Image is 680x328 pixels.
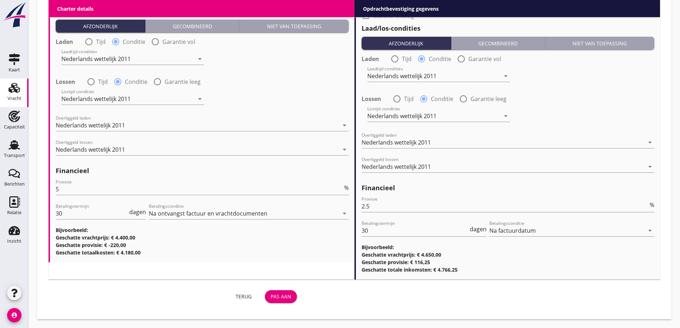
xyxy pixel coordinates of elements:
[242,22,346,30] div: Niet van toepassing
[196,55,204,63] i: arrow_drop_down
[362,55,379,62] strong: Laden
[402,55,412,62] label: Tijd
[373,2,482,9] label: Onder voorbehoud van voorgaande reis
[362,258,655,266] h3: Geschatte provisie: € 116,25
[56,234,349,241] h3: Geschatte vrachtprijs: € 4.400,00
[56,146,125,153] div: Nederlands wettelijk 2011
[362,139,431,146] div: Nederlands wettelijk 2011
[431,95,453,102] label: Conditie
[362,95,381,102] strong: Lossen
[404,95,414,102] label: Tijd
[362,225,469,236] input: Betalingstermijn
[470,95,507,102] label: Garantie leeg
[7,308,21,322] i: account_circle
[96,38,106,45] label: Tijd
[56,20,145,32] button: Afzonderlijk
[56,208,128,219] input: Betalingstermijn
[646,162,654,171] i: arrow_drop_down
[56,249,349,256] h3: Geschatte totaalkosten: € 4.180,00
[340,121,349,130] i: arrow_drop_down
[56,183,343,195] input: Provisie
[61,56,131,62] div: Nederlands wettelijk 2011
[362,37,451,50] button: Afzonderlijk
[196,95,204,103] i: arrow_drop_down
[233,293,253,300] div: Terug
[7,96,21,101] div: Vracht
[343,185,349,191] div: %
[4,153,25,158] div: Transport
[648,202,654,208] div: %
[646,226,654,235] i: arrow_drop_down
[340,145,349,154] i: arrow_drop_down
[228,290,259,303] button: Terug
[502,112,510,120] i: arrow_drop_down
[364,40,448,47] div: Afzonderlijk
[367,113,437,119] div: Nederlands wettelijk 2011
[56,122,125,128] div: Nederlands wettelijk 2011
[149,210,267,217] div: Na ontvangst factuur en vrachtdocumenten
[545,37,654,50] button: Niet van toepassing
[4,182,25,186] div: Berichten
[362,201,649,212] input: Provisie
[548,40,651,47] div: Niet van toepassing
[162,38,195,45] label: Garantie vol
[61,96,131,102] div: Nederlands wettelijk 2011
[454,40,542,47] div: Gecombineerd
[7,210,21,215] div: Relatie
[451,37,545,50] button: Gecombineerd
[59,22,142,30] div: Afzonderlijk
[145,20,240,32] button: Gecombineerd
[98,78,108,85] label: Tijd
[125,78,147,85] label: Conditie
[362,163,431,170] div: Nederlands wettelijk 2011
[362,183,655,193] h2: Financieel
[123,38,145,45] label: Conditie
[367,73,437,79] div: Nederlands wettelijk 2011
[373,12,414,19] label: Gasolie toeslag
[7,239,21,243] div: Inzicht
[9,67,20,72] div: Kaart
[489,227,536,234] div: Na factuurdatum
[265,290,297,303] button: Pas aan
[362,24,655,33] h2: Laad/los-condities
[4,125,25,129] div: Capaciteit
[362,251,655,258] h3: Geschatte vrachtprijs: € 4.650,00
[56,78,75,85] strong: Lossen
[429,55,451,62] label: Conditie
[165,78,201,85] label: Garantie leeg
[468,55,501,62] label: Garantie vol
[240,20,348,32] button: Niet van toepassing
[1,2,27,28] img: logo-small.a267ee39.svg
[340,209,349,218] i: arrow_drop_down
[128,209,146,215] div: dagen
[271,293,291,300] div: Pas aan
[362,266,655,273] h3: Geschatte totale inkomsten: € 4.766,25
[646,138,654,147] i: arrow_drop_down
[56,241,349,249] h3: Geschatte provisie: € -220,00
[148,22,236,30] div: Gecombineerd
[56,38,73,45] strong: Laden
[56,166,349,176] h2: Financieel
[468,226,487,232] div: dagen
[362,243,655,251] h3: Bijvoorbeeld:
[56,6,349,16] h2: Laad/los-condities
[502,72,510,80] i: arrow_drop_down
[56,226,349,234] h3: Bijvoorbeeld:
